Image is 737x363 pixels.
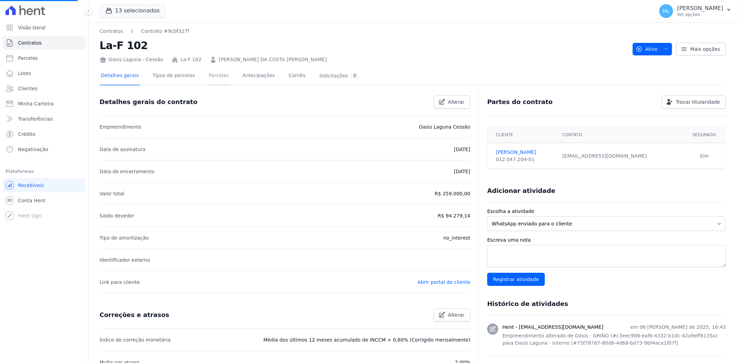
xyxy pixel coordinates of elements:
button: Ativo [633,43,672,55]
input: Registrar atividade [487,273,545,286]
p: Índice de correção monetária [100,336,171,344]
a: Visão Geral [3,21,85,35]
a: Antecipações [241,67,276,85]
td: Sim [683,143,726,169]
span: Crédito [18,131,36,138]
a: Minha Carteira [3,97,85,111]
h3: Histórico de atividades [487,300,568,308]
p: Saldo devedor [100,212,134,220]
span: Visão Geral [18,24,46,31]
th: Cliente [488,127,558,143]
a: Contratos [3,36,85,50]
a: Crédito [3,127,85,141]
p: Link para cliente [100,278,140,286]
p: Tipo de amortização [100,234,149,242]
a: Abrir portal do cliente [417,279,470,285]
a: Carnês [287,67,307,85]
p: Média dos últimos 12 meses acumulado de INCCM + 0,60% (Corrigido mensalmente) [263,336,470,344]
h3: Detalhes gerais do contrato [100,98,197,106]
h3: Correções e atrasos [100,311,169,319]
span: Lotes [18,70,31,77]
p: Ver opções [677,12,723,17]
span: Mais opções [690,46,720,53]
span: Alterar [448,99,465,105]
a: Negativação [3,142,85,156]
a: Recebíveis [3,178,85,192]
a: Mais opções [676,43,726,55]
span: ML [663,9,670,13]
button: ML [PERSON_NAME] Ver opções [654,1,737,21]
p: [DATE] [454,145,470,153]
p: Data de assinatura [100,145,145,153]
a: Transferências [3,112,85,126]
p: Empreendimento [100,123,141,131]
div: Solicitações [319,73,359,79]
a: Solicitações0 [318,67,360,85]
p: [DATE] [454,167,470,176]
p: [PERSON_NAME] [677,5,723,12]
a: Conta Hent [3,194,85,207]
button: 13 selecionados [100,4,166,17]
nav: Breadcrumb [100,28,189,35]
span: Ativo [636,43,658,55]
div: 0 [351,73,359,79]
p: Identificador externo [100,256,150,264]
th: Contato [558,127,683,143]
h3: Adicionar atividade [487,187,555,195]
p: em 06 [PERSON_NAME] de 2025, 16:43 [630,324,726,331]
label: Escreva uma nota [487,236,726,244]
h2: La-F 102 [100,38,627,53]
h3: Partes do contrato [487,98,553,106]
a: Alterar [434,308,471,322]
a: Contratos [100,28,123,35]
span: Trocar titularidade [676,99,720,105]
a: [PERSON_NAME] [496,149,554,156]
p: no_interest [443,234,470,242]
span: Recebíveis [18,182,44,189]
label: Escolha a atividade [487,208,726,215]
a: Alterar [434,95,471,109]
p: Data de encerramento [100,167,154,176]
p: Valor total [100,189,124,198]
span: Negativação [18,146,48,153]
span: Contratos [18,39,41,46]
a: Detalhes gerais [100,67,140,85]
p: R$ 259.000,00 [435,189,470,198]
a: [PERSON_NAME] DA COSTA [PERSON_NAME] [219,56,327,63]
a: Trocar titularidade [662,95,726,109]
span: Minha Carteira [18,100,54,107]
p: R$ 94.279,14 [438,212,470,220]
a: Parcelas [3,51,85,65]
div: [EMAIL_ADDRESS][DOMAIN_NAME] [563,152,679,160]
a: Lotes [3,66,85,80]
a: Contrato #9cbf327f [141,28,189,35]
p: Oasis Laguna Cessão [419,123,471,131]
div: Plataformas [6,167,83,176]
a: Tipos de parcelas [151,67,196,85]
th: Segurado [683,127,726,143]
div: Oasis Laguna - Cessão [100,56,163,63]
span: Alterar [448,311,465,318]
h3: Hent - [EMAIL_ADDRESS][DOMAIN_NAME] [502,324,603,331]
a: La-F 102 [180,56,201,63]
span: Clientes [18,85,37,92]
a: Parcelas [207,67,230,85]
p: Empreendimento alterado de Oásis - GRIÑO (#c3eec908-eaf6-4332-b1dc-42a9eff6135a) para Oasis Lagun... [502,332,726,347]
div: 012.047.204-01 [496,156,554,163]
span: Conta Hent [18,197,45,204]
nav: Breadcrumb [100,28,627,35]
span: Transferências [18,115,53,122]
a: Clientes [3,82,85,95]
span: Parcelas [18,55,38,62]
